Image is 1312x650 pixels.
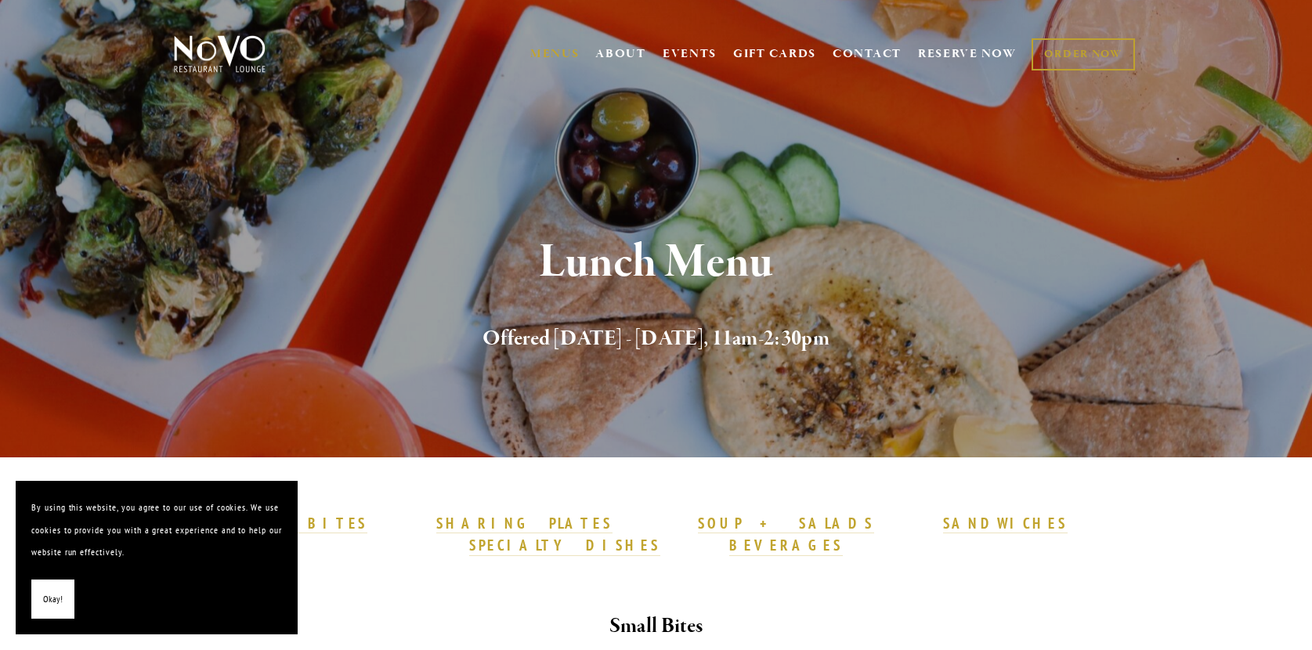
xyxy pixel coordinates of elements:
[200,323,1113,356] h2: Offered [DATE] - [DATE], 11am-2:30pm
[609,612,703,640] strong: Small Bites
[244,514,367,534] a: SMALL BITES
[698,514,873,533] strong: SOUP + SALADS
[530,46,580,62] a: MENUS
[244,514,367,533] strong: SMALL BITES
[698,514,873,534] a: SOUP + SALADS
[31,497,282,564] p: By using this website, you agree to our use of cookies. We use cookies to provide you with a grea...
[436,514,612,534] a: SHARING PLATES
[16,481,298,634] section: Cookie banner
[943,514,1068,533] strong: SANDWICHES
[1032,38,1134,70] a: ORDER NOW
[733,39,816,69] a: GIFT CARDS
[663,46,717,62] a: EVENTS
[918,39,1017,69] a: RESERVE NOW
[171,34,269,74] img: Novo Restaurant &amp; Lounge
[469,536,660,554] strong: SPECIALTY DISHES
[943,514,1068,534] a: SANDWICHES
[436,514,612,533] strong: SHARING PLATES
[595,46,646,62] a: ABOUT
[729,536,844,554] strong: BEVERAGES
[200,237,1113,288] h1: Lunch Menu
[43,588,63,611] span: Okay!
[31,580,74,619] button: Okay!
[833,39,902,69] a: CONTACT
[469,536,660,556] a: SPECIALTY DISHES
[729,536,844,556] a: BEVERAGES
